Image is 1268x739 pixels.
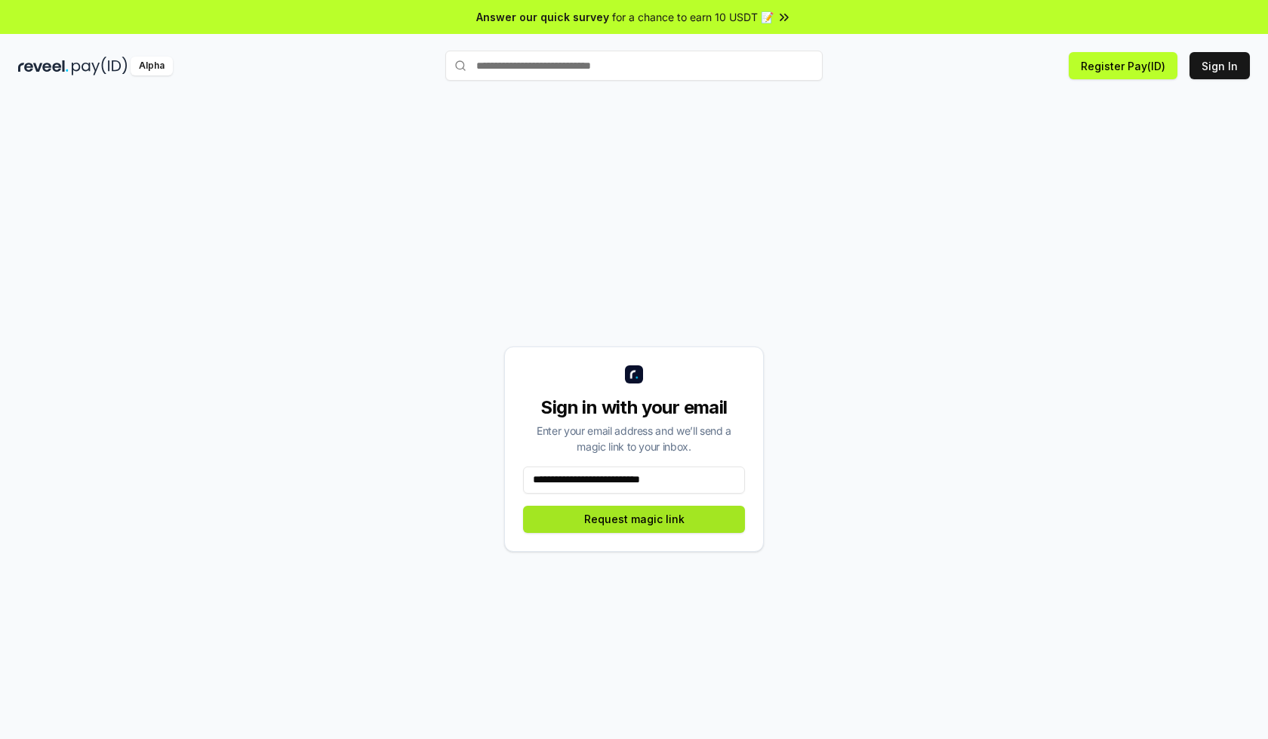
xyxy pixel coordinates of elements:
span: Answer our quick survey [476,9,609,25]
img: reveel_dark [18,57,69,75]
span: for a chance to earn 10 USDT 📝 [612,9,774,25]
img: logo_small [625,365,643,383]
div: Enter your email address and we’ll send a magic link to your inbox. [523,423,745,454]
button: Register Pay(ID) [1069,52,1177,79]
div: Alpha [131,57,173,75]
img: pay_id [72,57,128,75]
button: Request magic link [523,506,745,533]
button: Sign In [1190,52,1250,79]
div: Sign in with your email [523,396,745,420]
